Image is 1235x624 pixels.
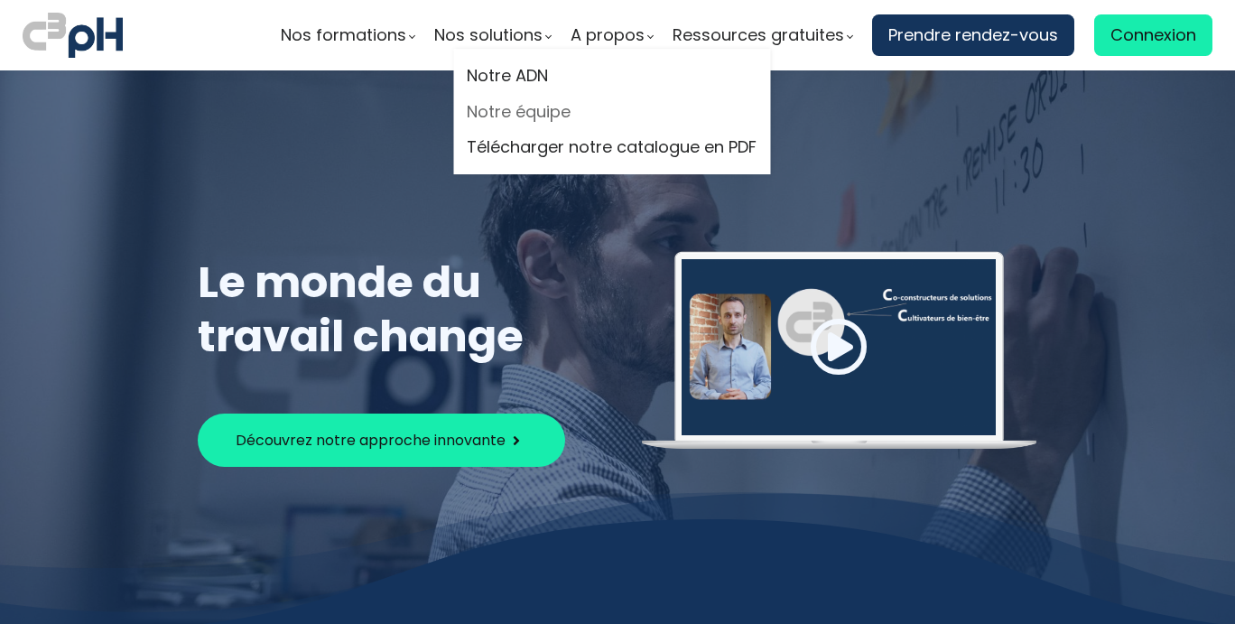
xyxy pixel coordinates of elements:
a: Prendre rendez-vous [872,14,1074,56]
button: Découvrez notre approche innovante [198,414,565,467]
a: Connexion [1094,14,1212,56]
span: Le monde du travail change [198,252,524,367]
span: Découvrez notre approche innovante [236,429,506,452]
span: Nos formations [281,22,406,49]
span: Ressources gratuites [673,22,844,49]
img: logo C3PH [23,9,123,61]
a: Notre ADN [467,62,757,89]
span: Prendre rendez-vous [888,22,1058,49]
a: Notre équipe [467,98,757,126]
span: A propos [571,22,645,49]
span: Nos solutions [434,22,543,49]
a: Télécharger notre catalogue en PDF [467,134,757,161]
span: Connexion [1110,22,1196,49]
